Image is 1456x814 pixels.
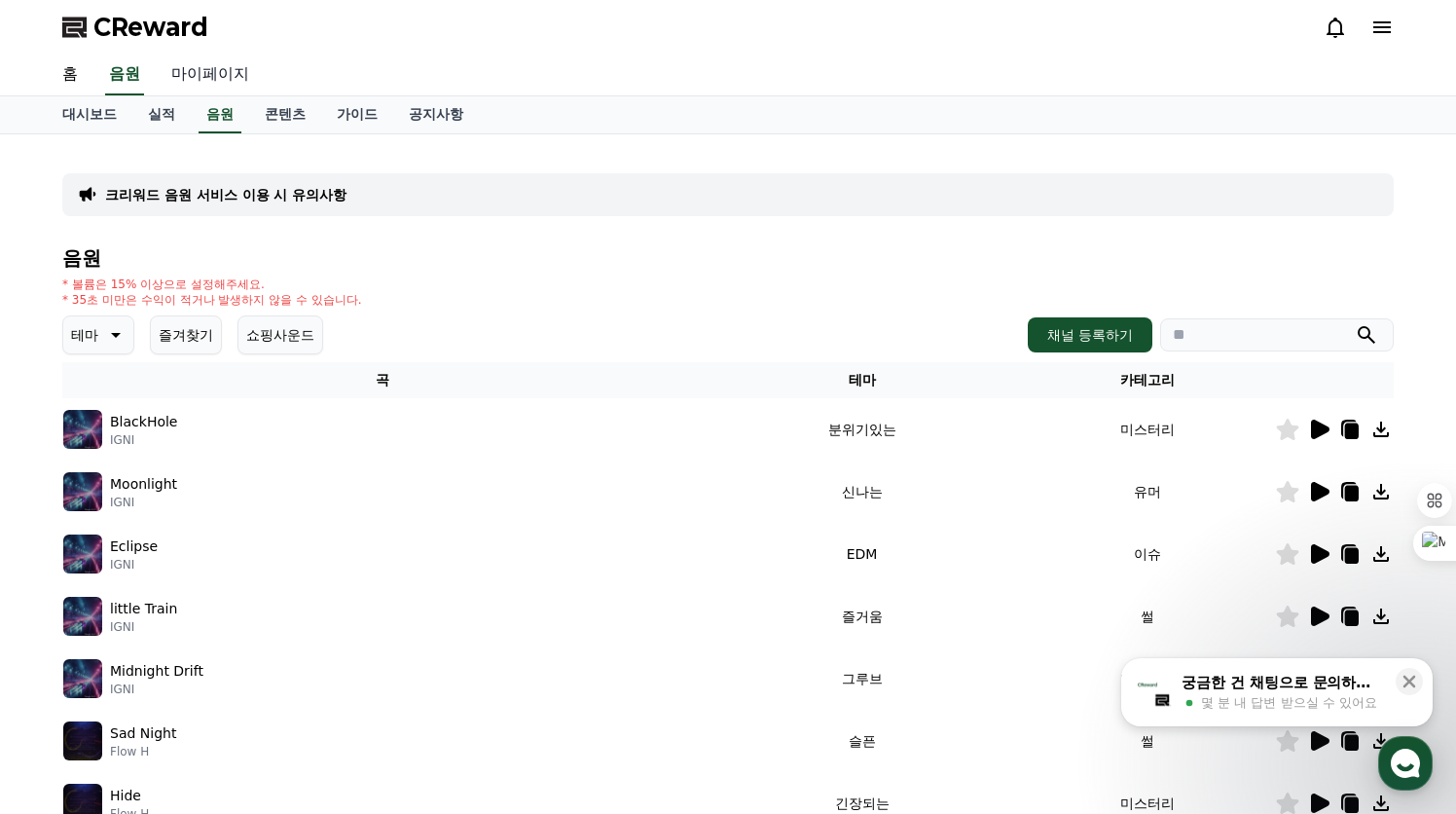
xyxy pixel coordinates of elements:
img: music [63,472,102,511]
a: 홈 [6,617,128,666]
th: 테마 [704,362,1020,398]
p: Flow H [110,744,176,759]
a: 마이페이지 [156,55,265,95]
td: 분위기있는 [704,398,1020,461]
td: 그루브 [704,647,1020,710]
h4: 음원 [62,247,1394,269]
p: * 35초 미만은 수익이 적거나 발생하지 않을 수 있습니다. [62,292,362,308]
p: little Train [110,599,177,619]
td: 미스터리 [1020,398,1275,461]
span: CReward [93,12,208,43]
a: 홈 [47,55,93,95]
a: 콘텐츠 [249,96,321,133]
p: Sad Night [110,723,176,744]
td: 즐거움 [704,585,1020,647]
p: 테마 [71,321,98,349]
img: music [63,721,102,760]
th: 곡 [62,362,704,398]
p: * 볼륨은 15% 이상으로 설정해주세요. [62,277,362,292]
td: EDM [704,523,1020,585]
img: music [63,597,102,636]
td: 썰 [1020,585,1275,647]
button: 채널 등록하기 [1028,317,1152,352]
a: 음원 [199,96,241,133]
button: 테마 [62,315,134,354]
span: 홈 [61,647,73,662]
p: IGNI [110,432,177,448]
p: Hide [110,786,141,806]
button: 즐겨찾기 [150,315,222,354]
a: 대화 [128,617,251,666]
a: 음원 [105,55,144,95]
td: 신나는 [704,461,1020,523]
button: 쇼핑사운드 [237,315,323,354]
p: IGNI [110,557,158,573]
a: 실적 [132,96,191,133]
img: music [63,659,102,698]
p: Midnight Drift [110,661,203,682]
span: 설정 [301,647,324,662]
td: 미스터리 [1020,647,1275,710]
p: IGNI [110,619,177,635]
p: Eclipse [110,536,158,557]
a: CReward [62,12,208,43]
a: 대시보드 [47,96,132,133]
th: 카테고리 [1020,362,1275,398]
td: 슬픈 [704,710,1020,772]
p: IGNI [110,682,203,697]
a: 설정 [251,617,374,666]
a: 크리워드 음원 서비스 이용 시 유의사항 [105,185,346,204]
span: 대화 [178,647,201,663]
p: IGNI [110,495,177,510]
td: 이슈 [1020,523,1275,585]
img: music [63,535,102,573]
td: 유머 [1020,461,1275,523]
p: BlackHole [110,412,177,432]
a: 공지사항 [393,96,479,133]
a: 가이드 [321,96,393,133]
td: 썰 [1020,710,1275,772]
p: Moonlight [110,474,177,495]
img: music [63,410,102,449]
